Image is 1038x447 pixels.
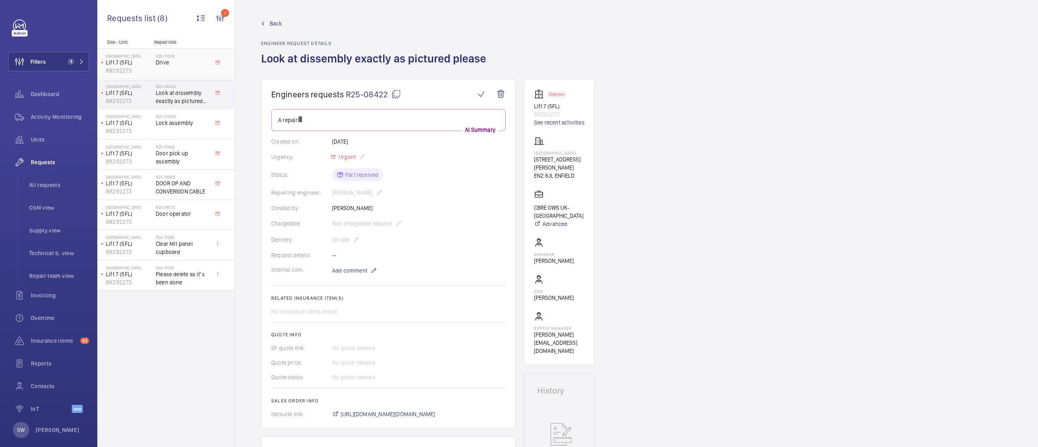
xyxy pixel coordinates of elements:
span: DOOR OP AND CONVERSION CABLE [156,179,209,196]
span: CSM view [29,204,89,212]
h2: R25-11508 [156,54,209,58]
span: 1 [68,58,74,65]
p: [GEOGRAPHIC_DATA] [534,150,585,155]
p: [GEOGRAPHIC_DATA] [106,174,152,179]
p: CBRE GWS UK- [GEOGRAPHIC_DATA] [534,204,585,220]
span: Insurance items [31,337,77,345]
p: [GEOGRAPHIC_DATA] [106,114,152,119]
p: Lift 7 (5FL) [106,270,152,278]
p: CSM [534,289,574,294]
h1: History [537,387,581,395]
p: Lift 7 (5FL) [106,89,152,97]
p: [STREET_ADDRESS][PERSON_NAME] [534,155,585,172]
span: Please delete as it’s been done [156,270,209,286]
span: Dashboard [31,90,89,98]
span: Door operator [156,210,209,218]
p: [GEOGRAPHIC_DATA] [106,265,152,270]
h2: R24-11592 [156,265,209,270]
p: Lift 7 (5FL) [106,179,152,187]
p: Supply manager [534,326,585,331]
span: Overtime [31,314,89,322]
p: Lift 7 (5FL) [106,210,152,218]
p: Lift 7 (5FL) [106,58,152,67]
p: Repair title [154,39,208,45]
h2: Engineer request details [261,41,491,46]
a: Advanced [534,220,585,228]
span: IoT [31,405,72,413]
span: Requests list [107,13,157,23]
p: 88292273 [534,110,585,118]
span: Drive [156,58,209,67]
span: Filters [30,58,46,66]
p: [PERSON_NAME][EMAIL_ADDRESS][DOMAIN_NAME] [534,331,585,355]
img: elevator.svg [534,89,547,99]
p: [PERSON_NAME] [534,257,574,265]
p: SW [17,426,25,434]
p: Lift 7 (5FL) [106,240,152,248]
p: 88292273 [106,97,152,105]
span: Lock assembly [156,119,209,127]
h2: Sales order info [271,398,506,404]
span: Contacts [31,382,89,390]
p: [GEOGRAPHIC_DATA] [106,205,152,210]
h1: Look at dissembly exactly as pictured please [261,51,491,79]
span: Add comment [332,266,367,275]
span: Back [270,19,282,28]
h2: R25-06572 [156,205,209,210]
h2: R25-06929 [156,174,209,179]
p: A repair [278,116,499,124]
span: Technical S. view [29,249,89,257]
h2: Related insurance item(s) [271,295,506,301]
span: Reports [31,359,89,367]
span: Units [31,135,89,144]
p: 88292273 [106,187,152,196]
p: 88292273 [106,278,152,286]
p: Site - Unit [97,39,151,45]
span: Activity Monitoring [31,113,89,121]
h2: R24-11593 [156,235,209,240]
p: [PERSON_NAME] [534,294,574,302]
p: Lift 7 (5FL) [106,119,152,127]
a: [URL][DOMAIN_NAME][DOMAIN_NAME] [332,410,435,418]
span: 43 [80,337,89,344]
p: [GEOGRAPHIC_DATA] [106,84,152,89]
span: Beta [72,405,83,413]
span: Invoicing [31,291,89,299]
span: R25-08422 [346,89,401,99]
span: Look at dissembly exactly as pictured please [156,89,209,105]
a: See recent activities [534,118,585,127]
span: Supply view [29,226,89,234]
button: Filters1 [8,52,89,71]
p: 88292273 [106,67,152,75]
span: All requests [29,181,89,189]
span: Clear Mrl panel cupboard [156,240,209,256]
h2: R25-08422 [156,84,209,89]
p: EN2 8JL ENFIELD [534,172,585,180]
span: Repair team view [29,272,89,280]
p: Lift 7 (5FL) [106,149,152,157]
p: Stopped [549,93,564,96]
span: Requests [31,158,89,166]
span: [URL][DOMAIN_NAME][DOMAIN_NAME] [341,410,435,418]
p: 88292273 [106,218,152,226]
h2: R25-07844 [156,114,209,119]
p: 88292273 [106,248,152,256]
p: [GEOGRAPHIC_DATA] [106,235,152,240]
p: [GEOGRAPHIC_DATA] [106,54,152,58]
p: Engineer [534,252,574,257]
p: [PERSON_NAME] [36,426,79,434]
span: Engineers requests [271,89,344,99]
p: AI Summary [462,126,499,134]
span: Door pick up assembly [156,149,209,165]
p: 88292273 [106,127,152,135]
p: [GEOGRAPHIC_DATA] [106,144,152,149]
h2: R25-07492 [156,144,209,149]
h2: Quote info [271,332,506,337]
p: 88292273 [106,157,152,165]
p: Lift 7 (5FL) [534,102,585,110]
